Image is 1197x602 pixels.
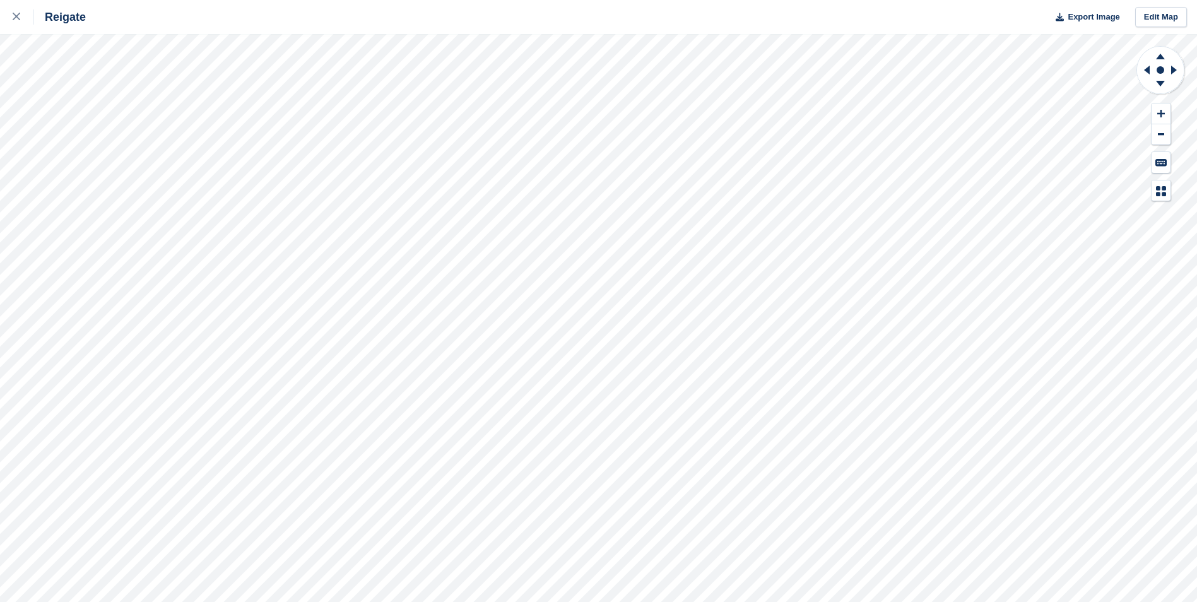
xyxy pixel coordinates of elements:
button: Map Legend [1152,180,1170,201]
button: Zoom In [1152,103,1170,124]
a: Edit Map [1135,7,1187,28]
div: Reigate [33,9,86,25]
button: Keyboard Shortcuts [1152,152,1170,173]
button: Zoom Out [1152,124,1170,145]
button: Export Image [1048,7,1120,28]
span: Export Image [1068,11,1119,23]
